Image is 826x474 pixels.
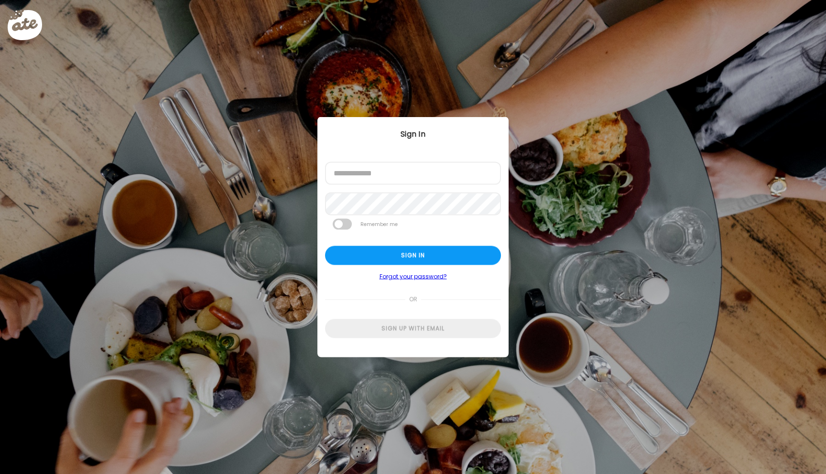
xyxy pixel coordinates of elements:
div: Sign up with email [325,319,501,338]
div: Sign in [325,246,501,265]
span: or [405,290,421,309]
a: Forgot your password? [325,273,501,280]
label: Remember me [359,219,399,230]
div: Sign In [317,129,509,140]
